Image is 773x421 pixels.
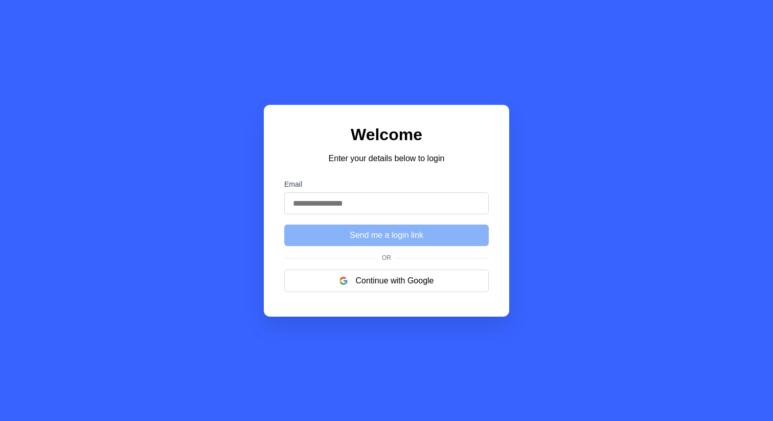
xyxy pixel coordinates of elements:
[284,180,489,188] label: Email
[284,225,489,246] button: Send me a login link
[339,277,348,285] img: google logo
[284,270,489,292] button: Continue with Google
[284,152,489,165] p: Enter your details below to login
[378,254,395,261] span: Or
[284,125,489,144] h1: Welcome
